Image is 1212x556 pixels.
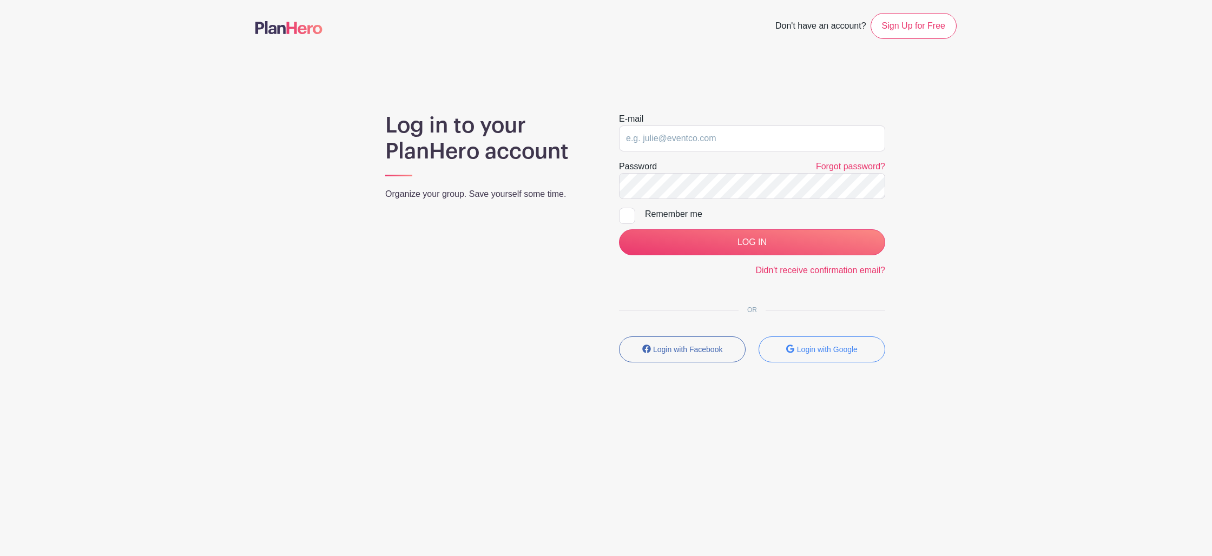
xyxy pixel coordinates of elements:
[759,336,885,362] button: Login with Google
[653,345,722,354] small: Login with Facebook
[619,112,643,125] label: E-mail
[755,266,885,275] a: Didn't receive confirmation email?
[619,229,885,255] input: LOG IN
[645,208,885,221] div: Remember me
[871,13,957,39] a: Sign Up for Free
[619,125,885,151] input: e.g. julie@eventco.com
[739,306,766,314] span: OR
[797,345,858,354] small: Login with Google
[775,15,866,39] span: Don't have an account?
[255,21,322,34] img: logo-507f7623f17ff9eddc593b1ce0a138ce2505c220e1c5a4e2b4648c50719b7d32.svg
[619,336,746,362] button: Login with Facebook
[385,188,593,201] p: Organize your group. Save yourself some time.
[385,112,593,164] h1: Log in to your PlanHero account
[619,160,657,173] label: Password
[816,162,885,171] a: Forgot password?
